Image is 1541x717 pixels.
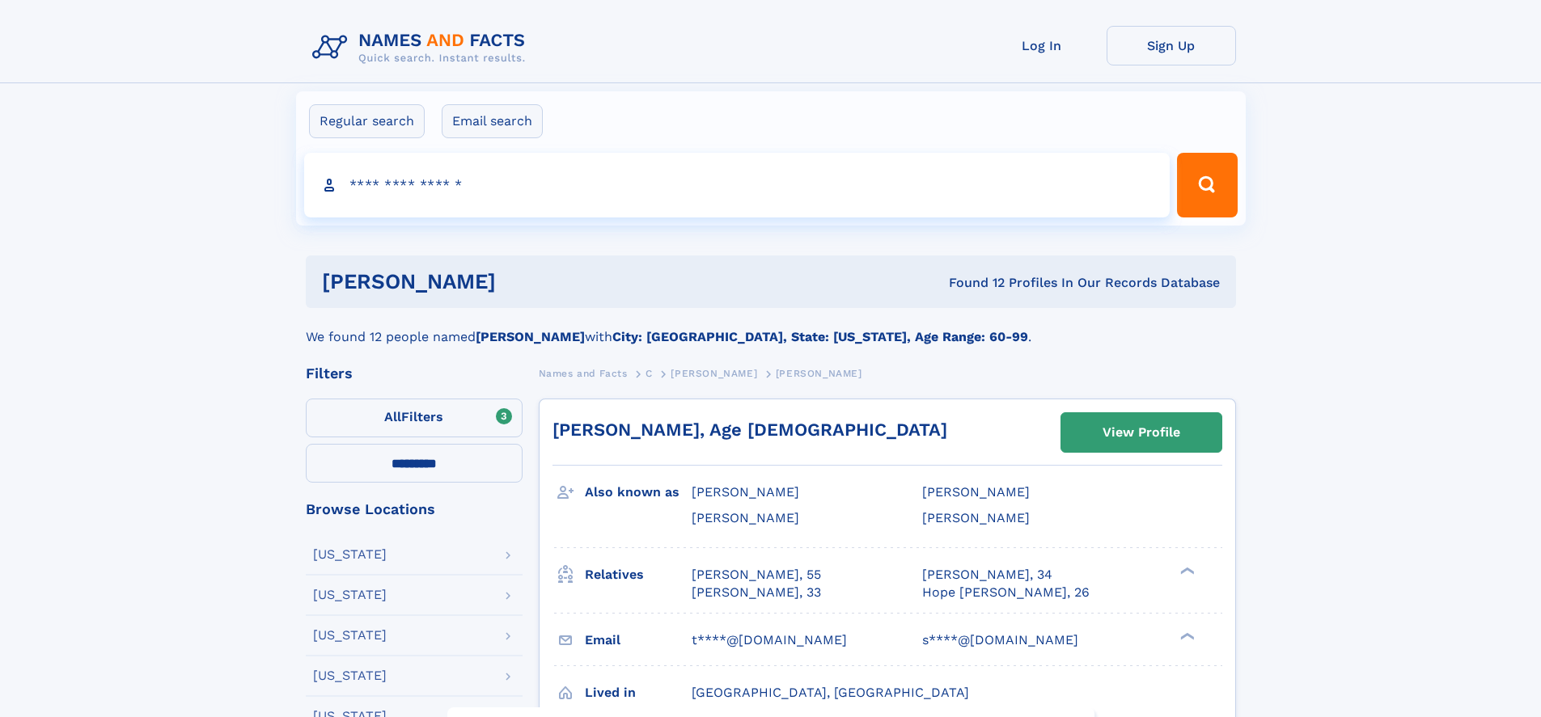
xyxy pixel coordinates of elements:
[922,584,1090,601] a: Hope [PERSON_NAME], 26
[922,566,1052,584] a: [PERSON_NAME], 34
[922,484,1030,500] span: [PERSON_NAME]
[1176,565,1196,576] div: ❯
[442,104,543,138] label: Email search
[306,502,523,517] div: Browse Locations
[585,479,692,506] h3: Also known as
[1176,631,1196,641] div: ❯
[692,584,821,601] a: [PERSON_NAME], 33
[384,409,401,424] span: All
[671,368,757,379] span: [PERSON_NAME]
[922,510,1030,525] span: [PERSON_NAME]
[646,363,653,383] a: C
[552,420,947,440] a: [PERSON_NAME], Age [DEMOGRAPHIC_DATA]
[313,629,387,642] div: [US_STATE]
[1061,413,1221,452] a: View Profile
[585,679,692,706] h3: Lived in
[313,669,387,682] div: [US_STATE]
[313,548,387,561] div: [US_STATE]
[309,104,425,138] label: Regular search
[313,588,387,601] div: [US_STATE]
[1177,153,1237,217] button: Search Button
[585,626,692,654] h3: Email
[585,561,692,588] h3: Relatives
[476,329,585,344] b: [PERSON_NAME]
[1103,414,1180,451] div: View Profile
[306,399,523,437] label: Filters
[612,329,1028,344] b: City: [GEOGRAPHIC_DATA], State: [US_STATE], Age Range: 60-99
[977,26,1107,65] a: Log In
[692,510,799,525] span: [PERSON_NAME]
[722,274,1220,292] div: Found 12 Profiles In Our Records Database
[646,368,653,379] span: C
[692,484,799,500] span: [PERSON_NAME]
[306,26,539,70] img: Logo Names and Facts
[306,366,523,381] div: Filters
[692,685,969,700] span: [GEOGRAPHIC_DATA], [GEOGRAPHIC_DATA]
[304,153,1171,217] input: search input
[1107,26,1236,65] a: Sign Up
[306,308,1236,347] div: We found 12 people named with .
[539,363,628,383] a: Names and Facts
[671,363,757,383] a: [PERSON_NAME]
[322,272,722,292] h1: [PERSON_NAME]
[692,566,821,584] a: [PERSON_NAME], 55
[776,368,862,379] span: [PERSON_NAME]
